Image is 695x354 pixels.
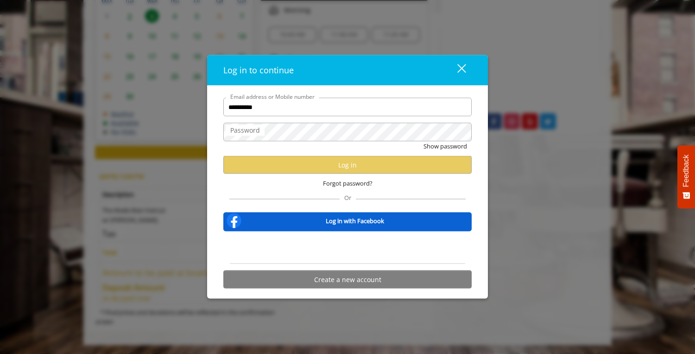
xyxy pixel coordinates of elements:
[223,64,294,76] span: Log in to continue
[223,98,472,116] input: Email address or Mobile number
[340,193,356,202] span: Or
[225,212,243,230] img: facebook-logo
[301,238,395,258] iframe: Sign in with Google Button
[226,92,319,101] label: Email address or Mobile number
[226,125,265,135] label: Password
[423,142,467,151] button: Show password
[447,63,465,77] div: close dialog
[326,216,384,225] b: Log in with Facebook
[682,154,690,187] span: Feedback
[677,145,695,208] button: Feedback - Show survey
[223,270,472,289] button: Create a new account
[223,123,472,142] input: Password
[440,61,472,80] button: close dialog
[323,179,373,188] span: Forgot password?
[223,156,472,174] button: Log in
